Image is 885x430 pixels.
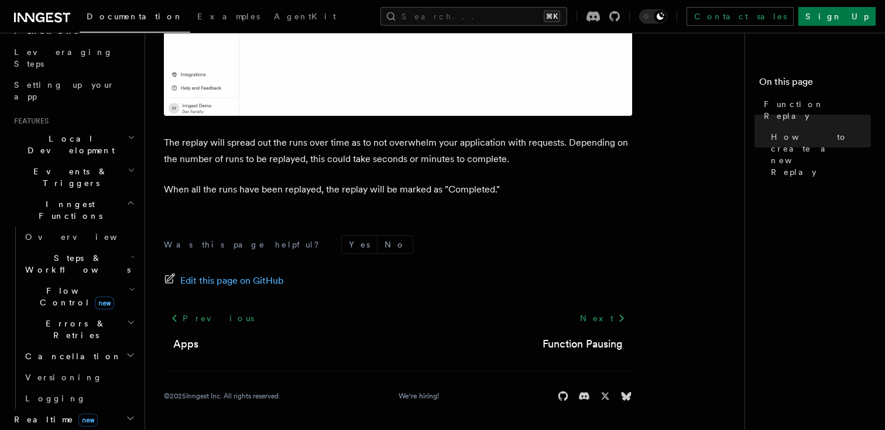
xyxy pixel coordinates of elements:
[766,126,871,183] a: How to create a new Replay
[164,239,327,250] p: Was this page helpful?
[342,236,377,253] button: Yes
[9,42,138,74] a: Leveraging Steps
[544,11,560,22] kbd: ⌘K
[9,414,98,425] span: Realtime
[9,74,138,107] a: Setting up your app
[164,308,260,329] a: Previous
[180,273,284,289] span: Edit this page on GitHub
[20,388,138,409] a: Logging
[380,7,567,26] button: Search...⌘K
[20,318,127,341] span: Errors & Retries
[9,198,126,222] span: Inngest Functions
[764,98,871,122] span: Function Replay
[164,273,284,289] a: Edit this page on GitHub
[9,116,49,126] span: Features
[639,9,667,23] button: Toggle dark mode
[87,12,183,21] span: Documentation
[9,128,138,161] button: Local Development
[798,7,876,26] a: Sign Up
[20,346,138,367] button: Cancellation
[164,135,632,167] p: The replay will spread out the runs over time as to not overwhelm your application with requests....
[25,373,102,382] span: Versioning
[9,409,138,430] button: Realtimenew
[267,4,343,32] a: AgentKit
[95,297,114,309] span: new
[173,336,198,352] a: Apps
[20,313,138,346] button: Errors & Retries
[687,7,794,26] a: Contact sales
[20,280,138,313] button: Flow Controlnew
[25,394,86,403] span: Logging
[573,308,632,329] a: Next
[164,181,632,198] p: When all the runs have been replayed, the replay will be marked as "Completed."
[14,47,113,68] span: Leveraging Steps
[9,133,128,156] span: Local Development
[164,391,280,401] div: © 2025 Inngest Inc. All rights reserved.
[9,226,138,409] div: Inngest Functions
[197,12,260,21] span: Examples
[20,350,122,362] span: Cancellation
[78,414,98,426] span: new
[20,226,138,247] a: Overview
[80,4,190,33] a: Documentation
[9,194,138,226] button: Inngest Functions
[9,161,138,194] button: Events & Triggers
[274,12,336,21] span: AgentKit
[190,4,267,32] a: Examples
[20,367,138,388] a: Versioning
[25,232,146,242] span: Overview
[543,336,623,352] a: Function Pausing
[759,75,871,94] h4: On this page
[771,131,871,178] span: How to create a new Replay
[399,391,439,401] a: We're hiring!
[20,247,138,280] button: Steps & Workflows
[378,236,413,253] button: No
[9,166,128,189] span: Events & Triggers
[14,80,115,101] span: Setting up your app
[20,285,129,308] span: Flow Control
[20,252,131,276] span: Steps & Workflows
[759,94,871,126] a: Function Replay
